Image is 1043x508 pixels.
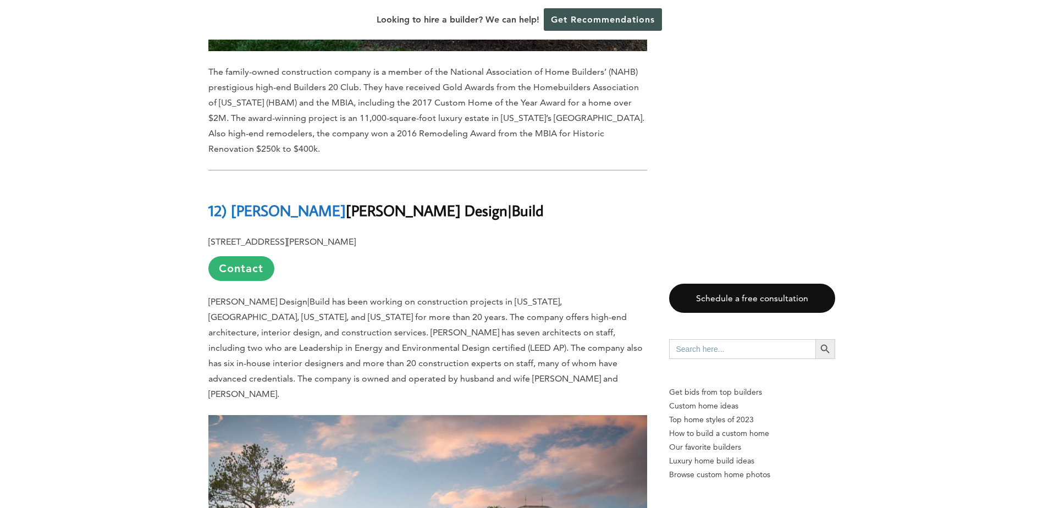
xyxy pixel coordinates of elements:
a: Luxury home build ideas [669,454,835,468]
a: Get Recommendations [544,8,662,31]
iframe: Drift Widget Chat Controller [988,453,1030,495]
a: Browse custom home photos [669,468,835,482]
a: Custom home ideas [669,399,835,413]
a: Our favorite builders [669,440,835,454]
span: The family-owned construction company is a member of the National Association of Home Builders’ (... [208,67,644,154]
a: Top home styles of 2023 [669,413,835,427]
svg: Search [819,343,831,355]
p: Get bids from top builders [669,385,835,399]
b: 12) [PERSON_NAME] [208,201,346,220]
a: How to build a custom home [669,427,835,440]
b: [PERSON_NAME] Design|Build [346,201,544,220]
input: Search here... [669,339,815,359]
a: Contact [208,256,274,281]
a: Schedule a free consultation [669,284,835,313]
b: [STREET_ADDRESS][PERSON_NAME] [208,236,356,247]
span: [PERSON_NAME] Design|Build has been working on construction projects in [US_STATE], [GEOGRAPHIC_D... [208,296,643,399]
